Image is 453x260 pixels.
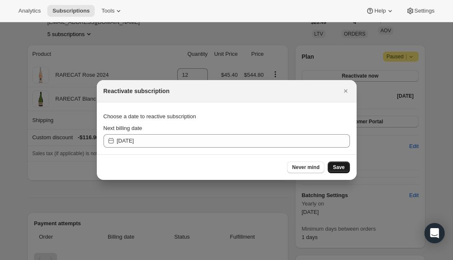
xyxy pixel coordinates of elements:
span: Never mind [292,164,319,171]
span: Save [333,164,344,171]
button: Help [361,5,399,17]
button: Tools [96,5,128,17]
button: Subscriptions [47,5,95,17]
button: Close [340,85,352,97]
span: Settings [414,8,435,14]
h2: Reactivate subscription [104,87,170,95]
div: Choose a date to reactive subscription [104,109,350,124]
span: Subscriptions [52,8,90,14]
span: Help [374,8,386,14]
span: Next billing date [104,125,142,131]
button: Analytics [13,5,46,17]
span: Tools [101,8,114,14]
button: Settings [401,5,440,17]
button: Never mind [287,161,324,173]
span: Analytics [18,8,41,14]
button: Save [328,161,349,173]
div: Open Intercom Messenger [425,223,445,243]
